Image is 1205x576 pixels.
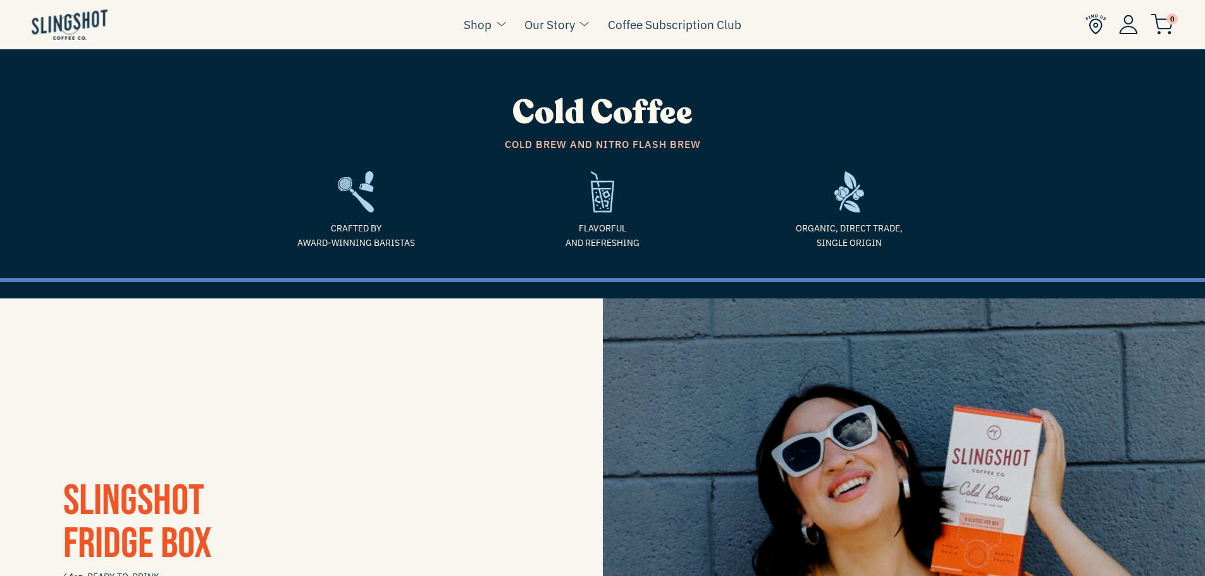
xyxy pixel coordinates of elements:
[63,475,212,570] span: Slingshot Fridge Box
[1119,15,1138,34] img: Account
[834,171,864,212] img: frame-1635784469962.svg
[242,137,963,153] span: Cold Brew and Nitro Flash Brew
[1085,14,1106,35] img: Find Us
[242,221,470,250] span: Crafted by Award-Winning Baristas
[338,171,374,212] img: frame2-1635783918803.svg
[464,15,491,34] a: Shop
[608,15,741,34] a: Coffee Subscription Club
[591,171,614,212] img: refreshing-1635975143169.svg
[1151,14,1173,35] img: cart
[1151,16,1173,32] a: 0
[736,221,963,250] span: Organic, Direct Trade, Single Origin
[489,221,717,250] span: Flavorful and refreshing
[63,475,212,570] a: SlingshotFridge Box
[524,15,575,34] a: Our Story
[512,90,693,135] span: Cold Coffee
[1166,13,1178,25] span: 0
